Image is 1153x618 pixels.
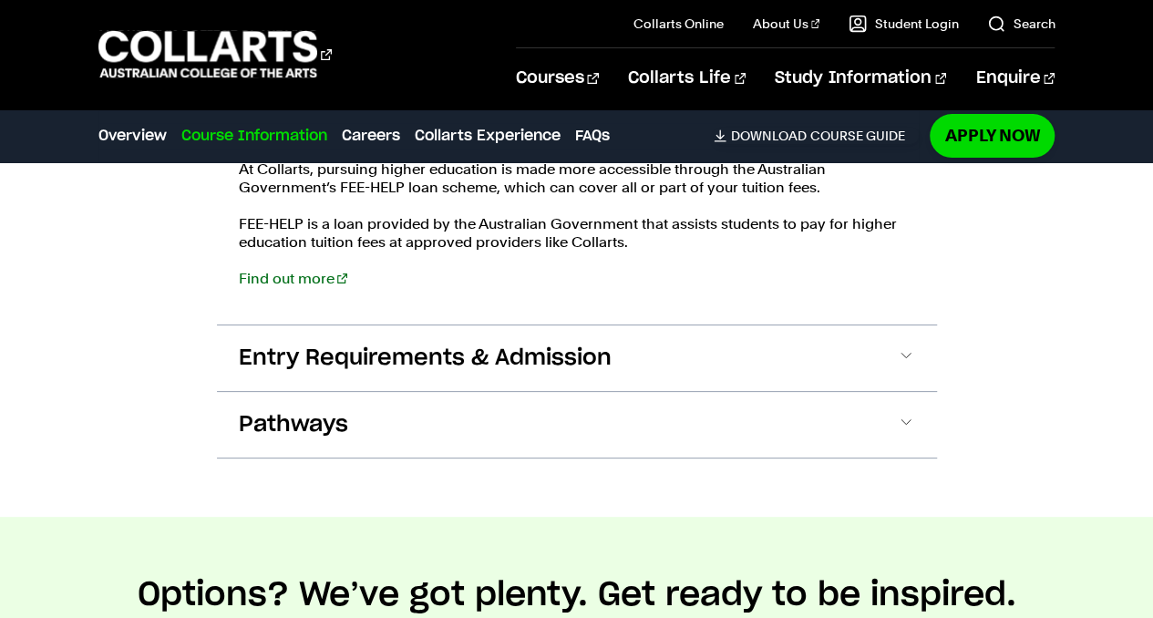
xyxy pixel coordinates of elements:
a: DownloadCourse Guide [714,128,919,144]
a: About Us [753,15,820,33]
a: Overview [98,125,167,147]
span: Entry Requirements & Admission [239,344,612,373]
a: Apply Now [930,114,1055,157]
span: Pathways [239,410,348,439]
a: Careers [342,125,400,147]
p: FEE-HELP is a loan provided by the Australian Government that assists students to pay for higher ... [239,215,915,252]
a: Search [987,15,1055,33]
a: Student Login [849,15,958,33]
span: Download [730,128,806,144]
a: Enquire [975,48,1055,108]
h2: Options? We’ve got plenty. Get ready to be inspired. [138,575,1016,615]
button: Pathways [217,392,937,458]
a: Course Information [181,125,327,147]
button: Entry Requirements & Admission [217,325,937,391]
a: Courses [516,48,599,108]
p: At Collarts, pursuing higher education is made more accessible through the Australian Government’... [239,160,915,197]
a: FAQs [575,125,610,147]
div: Go to homepage [98,28,332,80]
a: Study Information [775,48,946,108]
a: Collarts Life [628,48,746,108]
a: Collarts Online [633,15,724,33]
a: Collarts Experience [415,125,561,147]
a: Find out more [239,270,347,287]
